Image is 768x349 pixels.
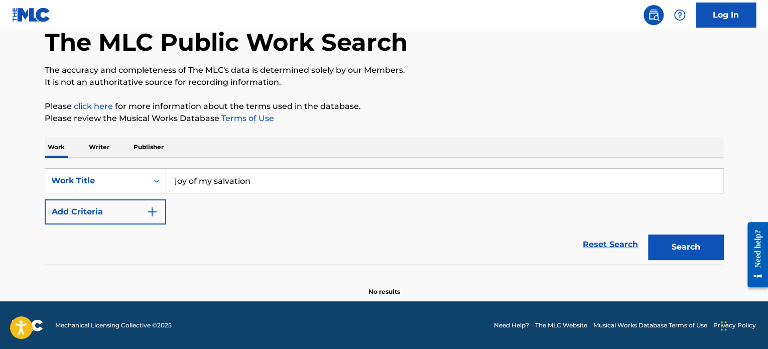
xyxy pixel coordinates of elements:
iframe: Resource Center [740,214,768,295]
a: click here [74,101,113,111]
button: Search [648,235,723,260]
a: Public Search [644,5,664,25]
p: The accuracy and completeness of The MLC's data is determined solely by our Members. [45,64,723,76]
a: Musical Works Database Terms of Use [593,321,707,330]
p: Work [45,137,68,158]
form: Search Form [45,168,723,265]
a: The MLC Website [535,321,587,330]
p: Writer [86,137,112,158]
iframe: Chat Widget [718,301,768,349]
p: It is not an authoritative source for recording information. [45,76,723,88]
img: logo [12,319,43,331]
a: Reset Search [578,234,643,256]
img: search [648,9,660,21]
h1: The MLC Public Work Search [45,27,408,57]
a: Need Help? [494,321,529,330]
p: Please for more information about the terms used in the database. [45,100,723,112]
div: Work Title [51,175,142,187]
span: Mechanical Licensing Collective © 2025 [55,321,172,330]
p: Publisher [131,137,167,158]
img: help [674,9,686,21]
p: No results [368,275,400,296]
p: Please review the Musical Works Database [45,112,723,125]
img: 9d2ae6d4665cec9f34b9.svg [146,206,158,218]
div: Help [670,5,690,25]
a: Terms of Use [219,113,274,123]
a: Privacy Policy [713,321,756,330]
a: Log In [696,3,756,28]
button: Add Criteria [45,199,166,224]
div: Drag [721,311,727,341]
img: MLC Logo [12,8,51,22]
